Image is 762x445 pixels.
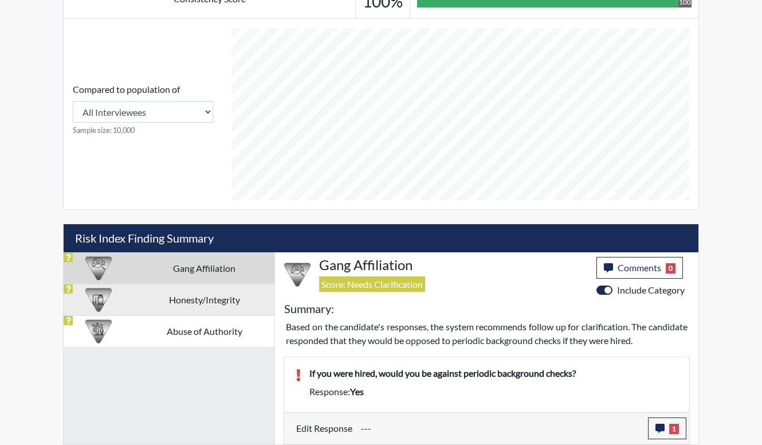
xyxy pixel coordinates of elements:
[64,224,698,252] h5: Risk Index Finding Summary
[319,276,425,292] span: Score: Needs Clarification
[669,424,679,434] span: 1
[666,263,675,274] span: 0
[648,417,686,439] button: 1
[319,257,588,274] h4: Gang Affiliation
[85,287,112,313] img: CATEGORY%20ICON-11.a5f294f4.png
[301,385,686,399] div: Response:
[286,320,688,348] p: Based on the candidate's responses, the system recommends follow up for clarification. The candid...
[73,125,213,136] small: Sample size: 10,000
[296,417,352,439] label: Edit Response
[309,366,678,380] p: If you were hired, would you be against periodic background checks?
[352,417,648,439] div: Update the test taker's response, the change might impact the score
[134,252,275,284] td: Gang Affiliation
[73,83,180,96] label: Compared to population of
[73,83,213,136] div: Consistency Score comparison among population
[85,255,112,282] img: CATEGORY%20ICON-02.2c5dd649.png
[350,386,364,397] span: yes
[134,284,275,315] td: Honesty/Integrity
[284,261,311,288] img: CATEGORY%20ICON-02.2c5dd649.png
[617,283,685,297] label: Include Category
[618,262,661,273] span: Comments
[85,318,112,345] img: CATEGORY%20ICON-01.94e51fac.png
[134,315,275,347] td: Abuse of Authority
[284,302,334,315] h5: Summary:
[596,257,683,279] button: Comments0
